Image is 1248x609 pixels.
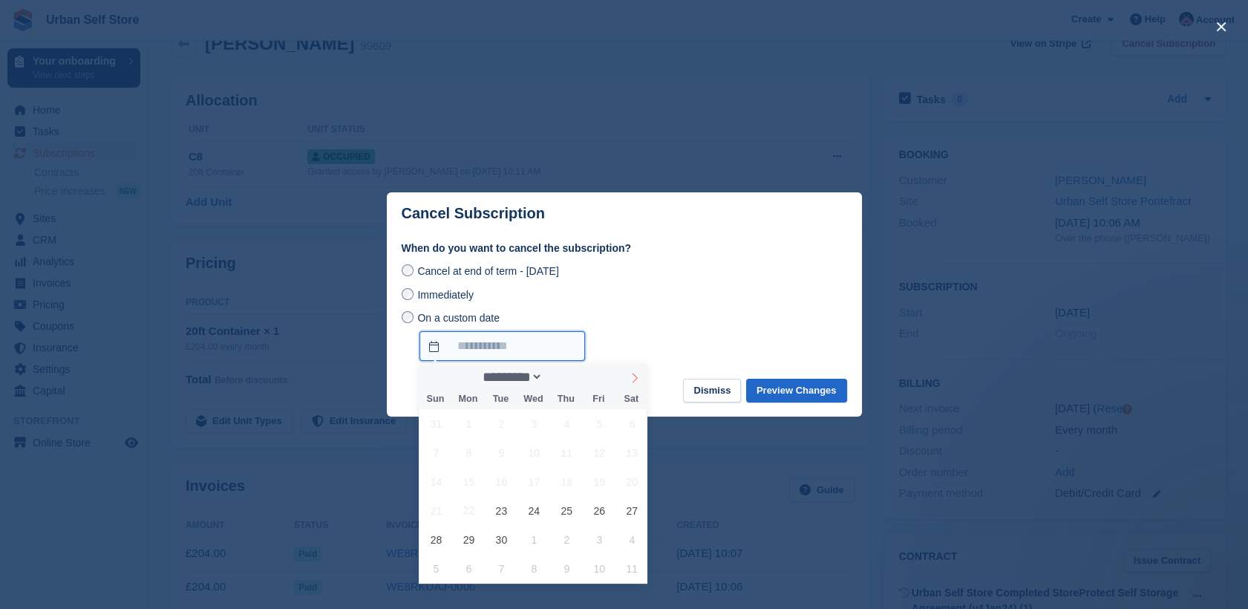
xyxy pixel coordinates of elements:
span: September 25, 2025 [552,496,581,525]
input: Cancel at end of term - [DATE] [402,264,414,276]
span: September 19, 2025 [585,467,614,496]
select: Month [477,369,543,385]
span: October 2, 2025 [552,525,581,554]
span: September 28, 2025 [422,525,451,554]
span: October 3, 2025 [585,525,614,554]
span: Cancel at end of term - [DATE] [417,265,558,277]
span: October 11, 2025 [618,554,647,583]
span: September 29, 2025 [454,525,483,554]
span: September 7, 2025 [422,438,451,467]
span: August 31, 2025 [422,409,451,438]
span: September 27, 2025 [618,496,647,525]
span: September 23, 2025 [487,496,516,525]
span: Tue [484,394,517,404]
span: September 10, 2025 [520,438,549,467]
span: September 14, 2025 [422,467,451,496]
span: Immediately [417,289,473,301]
span: October 8, 2025 [520,554,549,583]
span: Sat [615,394,647,404]
span: September 6, 2025 [618,409,647,438]
span: September 20, 2025 [618,467,647,496]
label: When do you want to cancel the subscription? [402,241,847,256]
span: September 12, 2025 [585,438,614,467]
span: September 11, 2025 [552,438,581,467]
span: September 15, 2025 [454,467,483,496]
span: September 26, 2025 [585,496,614,525]
span: October 4, 2025 [618,525,647,554]
span: Fri [582,394,615,404]
span: September 2, 2025 [487,409,516,438]
span: October 6, 2025 [454,554,483,583]
span: Sun [419,394,451,404]
span: September 17, 2025 [520,467,549,496]
button: close [1209,15,1233,39]
span: September 1, 2025 [454,409,483,438]
span: September 16, 2025 [487,467,516,496]
span: September 24, 2025 [520,496,549,525]
p: Cancel Subscription [402,205,545,222]
span: Mon [451,394,484,404]
span: September 18, 2025 [552,467,581,496]
input: On a custom date [419,331,585,361]
input: On a custom date [402,311,414,323]
span: September 4, 2025 [552,409,581,438]
span: October 7, 2025 [487,554,516,583]
span: September 21, 2025 [422,496,451,525]
span: October 1, 2025 [520,525,549,554]
span: September 13, 2025 [618,438,647,467]
span: October 9, 2025 [552,554,581,583]
button: Preview Changes [746,379,847,403]
span: Wed [517,394,549,404]
span: September 22, 2025 [454,496,483,525]
span: Thu [549,394,582,404]
span: September 8, 2025 [454,438,483,467]
span: September 5, 2025 [585,409,614,438]
button: Dismiss [683,379,741,403]
span: October 5, 2025 [422,554,451,583]
span: On a custom date [417,312,500,324]
span: September 30, 2025 [487,525,516,554]
input: Immediately [402,288,414,300]
input: Year [543,369,589,385]
span: October 10, 2025 [585,554,614,583]
span: September 9, 2025 [487,438,516,467]
span: September 3, 2025 [520,409,549,438]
